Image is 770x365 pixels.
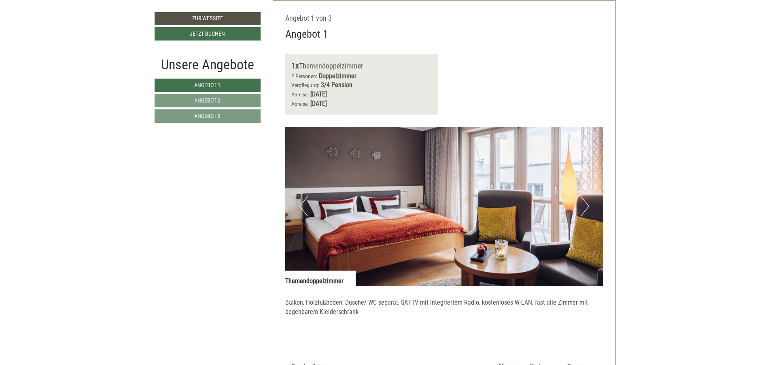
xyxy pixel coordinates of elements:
div: Unsere Angebote [155,55,261,75]
span: Angebot 1 von 3 [285,14,332,22]
p: Balkon, Holzfußboden, Dusche/ WC separat, SAT-TV mit integriertem Radio, kostenloses W-LAN, fast ... [285,298,603,326]
b: [DATE] [310,90,327,98]
div: Angebot 1 [285,27,328,42]
span: Angebot 3 [194,113,221,119]
small: Verpflegung: [291,82,319,88]
span: Angebot 2 [194,97,221,104]
b: 3/4 Pension [321,81,352,89]
b: Doppelzimmer [319,72,356,80]
b: [DATE] [310,100,327,107]
button: Next [581,196,589,216]
a: Zur Website [155,12,261,25]
small: 2 Personen: [291,73,317,79]
img: image [285,127,603,286]
span: Angebot 1 [194,82,221,88]
div: Themendoppelzimmer [285,271,356,286]
small: Abreise: [291,100,309,107]
div: Themendoppelzimmer [291,60,432,72]
button: Previous [299,196,308,216]
small: Anreise: [291,91,309,98]
b: 1x [291,61,299,70]
a: Jetzt buchen [155,27,261,41]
